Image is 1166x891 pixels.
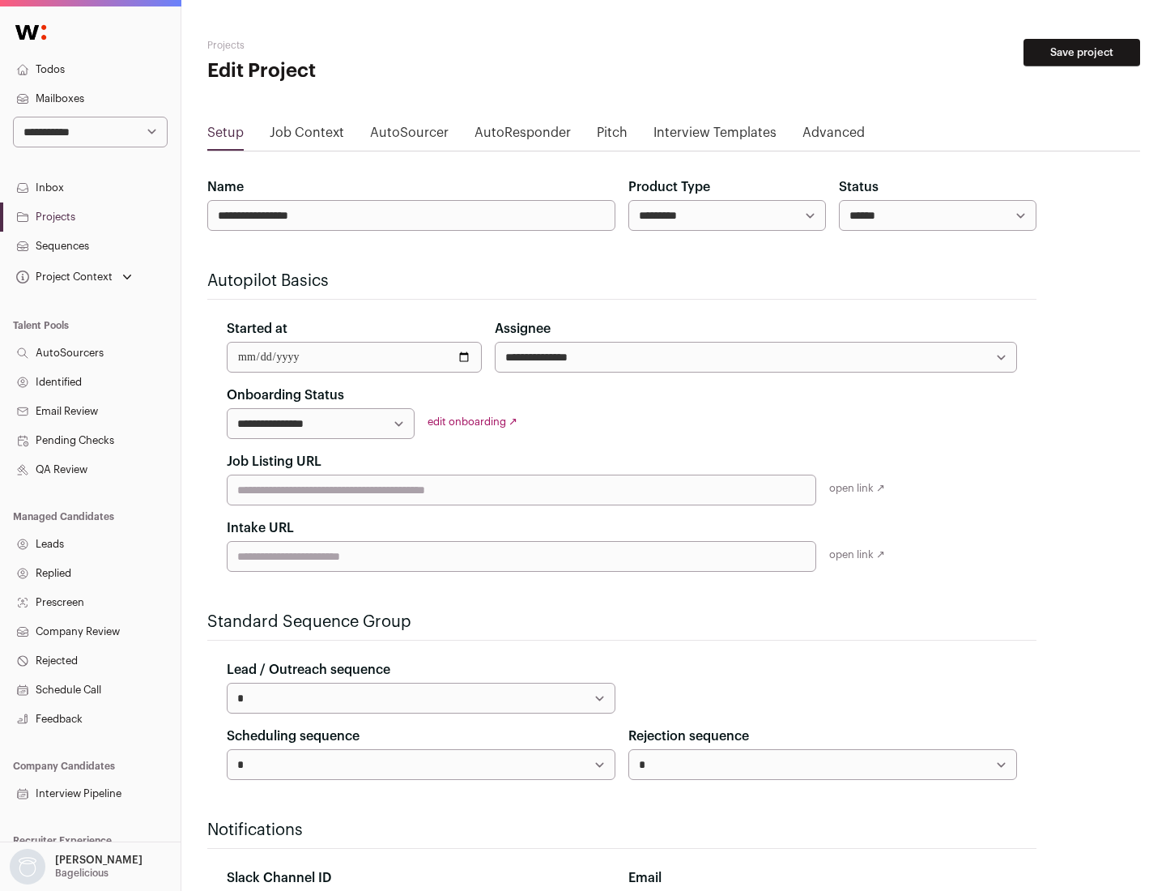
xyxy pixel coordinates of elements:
[1023,39,1140,66] button: Save project
[207,611,1036,633] h2: Standard Sequence Group
[55,867,109,880] p: Bagelicious
[207,177,244,197] label: Name
[370,123,449,149] a: AutoSourcer
[207,819,1036,842] h2: Notifications
[428,416,517,427] a: edit onboarding ↗
[6,16,55,49] img: Wellfound
[597,123,628,149] a: Pitch
[653,123,777,149] a: Interview Templates
[13,271,113,283] div: Project Context
[839,177,879,197] label: Status
[628,727,749,746] label: Rejection sequence
[270,123,344,149] a: Job Context
[6,849,146,885] button: Open dropdown
[802,123,865,149] a: Advanced
[227,386,344,405] label: Onboarding Status
[207,270,1036,292] h2: Autopilot Basics
[13,266,135,288] button: Open dropdown
[55,854,143,867] p: [PERSON_NAME]
[10,849,45,885] img: nopic.png
[227,868,331,888] label: Slack Channel ID
[495,319,551,339] label: Assignee
[227,319,287,339] label: Started at
[227,660,390,680] label: Lead / Outreach sequence
[207,58,518,84] h1: Edit Project
[628,177,710,197] label: Product Type
[227,518,294,538] label: Intake URL
[628,868,1017,888] div: Email
[207,39,518,52] h2: Projects
[207,123,244,149] a: Setup
[227,727,360,746] label: Scheduling sequence
[474,123,571,149] a: AutoResponder
[227,452,321,471] label: Job Listing URL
